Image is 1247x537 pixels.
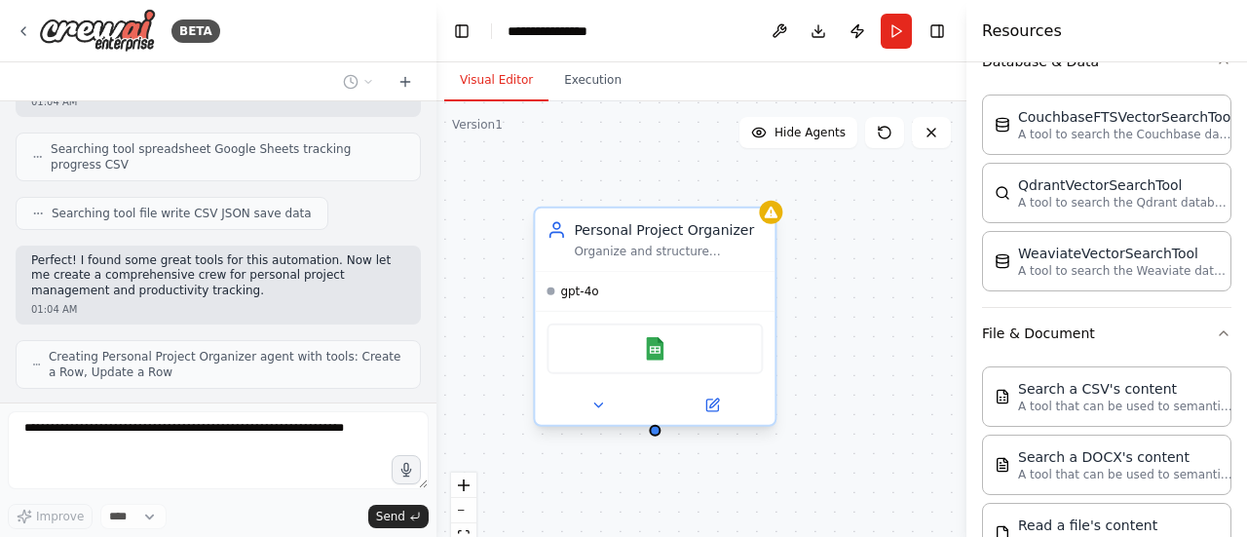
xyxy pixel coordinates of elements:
div: QdrantVectorSearchTool [1018,175,1232,195]
p: Perfect! I found some great tools for this automation. Now let me create a comprehensive crew for... [31,253,405,299]
p: A tool to search the Qdrant database for relevant information on internal documents. [1018,195,1232,211]
button: Open in side panel [657,394,767,417]
img: QdrantVectorSearchTool [995,185,1010,201]
img: WeaviateVectorSearchTool [995,253,1010,269]
button: Hide Agents [739,117,857,148]
button: Execution [548,60,637,101]
nav: breadcrumb [508,21,605,41]
button: Hide left sidebar [448,18,475,45]
button: Click to speak your automation idea [392,455,421,484]
div: BETA [171,19,220,43]
button: Switch to previous chat [335,70,382,94]
div: Search a DOCX's content [1018,447,1232,467]
div: Personal Project Organizer [574,220,763,240]
img: DOCXSearchTool [995,457,1010,473]
div: WeaviateVectorSearchTool [1018,244,1232,263]
button: zoom in [451,473,476,498]
div: Version 1 [452,117,503,133]
div: Search a CSV's content [1018,379,1232,399]
img: CouchbaseFTSVectorSearchTool [995,117,1010,133]
span: Send [376,509,405,524]
p: A tool that can be used to semantic search a query from a DOCX's content. [1018,467,1232,482]
p: A tool that can be used to semantic search a query from a CSV's content. [1018,399,1232,414]
span: Hide Agents [775,125,846,140]
button: Send [368,505,429,528]
div: Database & Data [982,87,1231,307]
button: Improve [8,504,93,529]
div: 01:04 AM [31,302,405,317]
div: 01:04 AM [31,95,405,109]
div: Personal Project OrganizerOrganize and structure personal projects by breaking them down into man... [533,211,776,431]
p: A tool to search the Couchbase database for relevant information on internal documents. [1018,127,1232,142]
button: File & Document [982,308,1231,359]
button: zoom out [451,498,476,523]
div: Read a file's content [1018,516,1232,535]
button: Start a new chat [390,70,421,94]
img: CSVSearchTool [995,389,1010,404]
p: A tool to search the Weaviate database for relevant information on internal documents. [1018,263,1232,279]
h4: Resources [982,19,1062,43]
button: Visual Editor [444,60,548,101]
div: CouchbaseFTSVectorSearchTool [1018,107,1234,127]
span: gpt-4o [560,284,598,299]
img: Logo [39,9,156,53]
span: Searching tool spreadsheet Google Sheets tracking progress CSV [51,141,404,173]
span: Creating Personal Project Organizer agent with tools: Create a Row, Update a Row [49,349,404,380]
img: Google Sheets [643,337,666,361]
span: Improve [36,509,84,524]
span: Searching tool file write CSV JSON save data [52,206,312,221]
button: Hide right sidebar [924,18,951,45]
div: Organize and structure personal projects by breaking them down into manageable tasks, setting pri... [574,244,763,259]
